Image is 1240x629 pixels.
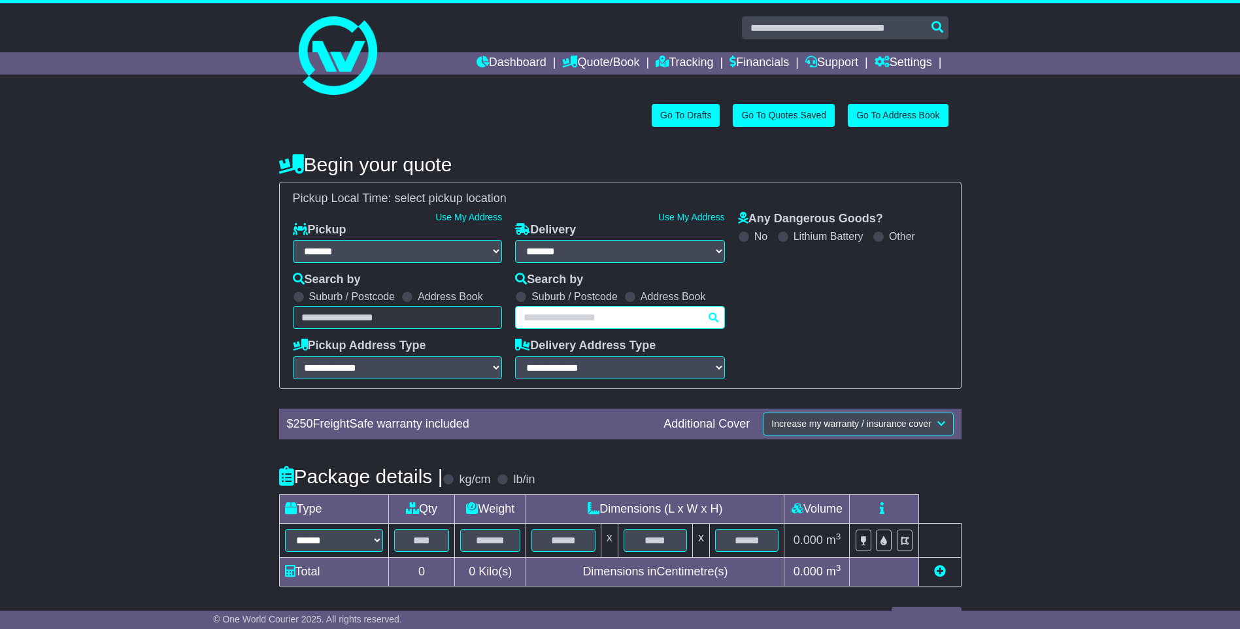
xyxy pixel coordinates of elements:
label: Suburb / Postcode [531,290,618,303]
td: Weight [455,494,526,523]
div: $ FreightSafe warranty included [280,417,658,432]
h4: Begin your quote [279,154,962,175]
a: Add new item [934,565,946,578]
td: x [693,523,710,557]
h4: Package details | [279,466,443,487]
label: Search by [515,273,583,287]
a: Use My Address [658,212,725,222]
td: Total [279,557,388,586]
td: Dimensions in Centimetre(s) [526,557,784,586]
td: x [601,523,618,557]
a: Go To Address Book [848,104,948,127]
label: Lithium Battery [794,230,863,243]
span: © One World Courier 2025. All rights reserved. [213,614,402,624]
label: kg/cm [459,473,490,487]
label: Pickup [293,223,346,237]
span: 0.000 [794,565,823,578]
a: Use My Address [435,212,502,222]
sup: 3 [836,563,841,573]
a: Tracking [656,52,713,75]
label: No [754,230,767,243]
a: Dashboard [477,52,546,75]
span: m [826,534,841,547]
div: Additional Cover [657,417,756,432]
label: Delivery [515,223,576,237]
td: Volume [784,494,850,523]
label: Suburb / Postcode [309,290,395,303]
span: m [826,565,841,578]
td: Kilo(s) [455,557,526,586]
td: 0 [388,557,455,586]
a: Go To Quotes Saved [733,104,835,127]
sup: 3 [836,532,841,541]
a: Go To Drafts [652,104,720,127]
span: 0.000 [794,534,823,547]
label: Pickup Address Type [293,339,426,353]
span: select pickup location [395,192,507,205]
span: 250 [293,417,313,430]
td: Dimensions (L x W x H) [526,494,784,523]
label: Other [889,230,915,243]
label: Any Dangerous Goods? [738,212,883,226]
td: Qty [388,494,455,523]
label: Search by [293,273,361,287]
a: Support [805,52,858,75]
label: Address Book [418,290,483,303]
td: Type [279,494,388,523]
span: Increase my warranty / insurance cover [771,418,931,429]
span: 0 [469,565,475,578]
label: lb/in [513,473,535,487]
div: Pickup Local Time: [286,192,954,206]
a: Quote/Book [562,52,639,75]
label: Address Book [641,290,706,303]
label: Delivery Address Type [515,339,656,353]
a: Settings [875,52,932,75]
a: Financials [729,52,789,75]
button: Increase my warranty / insurance cover [763,413,953,435]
